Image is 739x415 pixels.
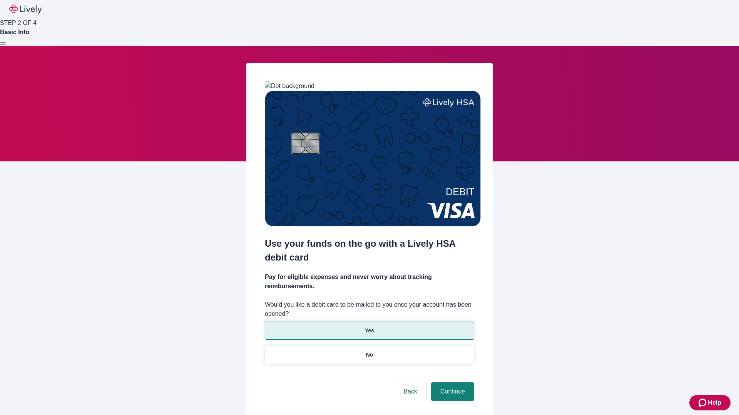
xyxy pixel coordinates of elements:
[265,91,481,226] img: Debit card
[394,382,426,401] button: Back
[265,237,474,264] h2: Use your funds on the go with a Lively HSA debit card
[366,351,373,359] p: No
[9,5,42,14] img: Lively
[265,272,474,291] h4: Pay for eligible expenses and never worry about tracking reimbursements.
[265,300,474,319] label: Would you like a debit card to be mailed to you once your account has been opened?
[365,327,374,335] p: Yes
[431,382,474,401] button: Continue
[265,322,474,340] button: Yes
[689,395,731,410] button: Zendesk support iconHelp
[265,81,314,91] img: Dot background
[699,398,708,407] svg: Zendesk support icon
[265,346,474,364] button: No
[708,398,721,407] span: Help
